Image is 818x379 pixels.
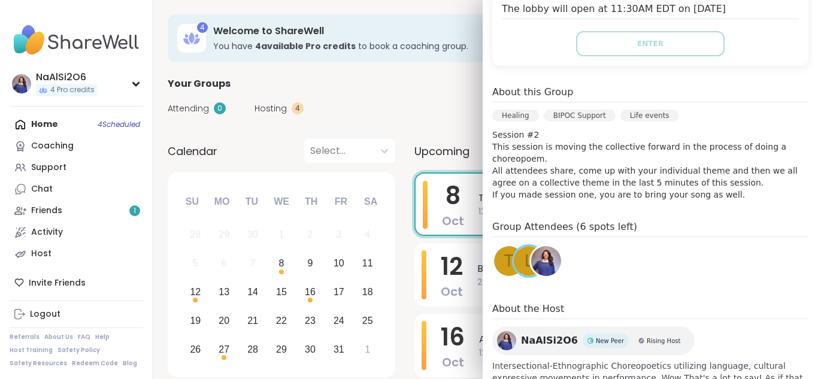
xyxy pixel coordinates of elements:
span: New Peer [596,336,624,345]
div: NaAlSi2O6 [36,71,97,84]
span: Oct [442,354,464,371]
div: 30 [247,226,258,242]
div: Th [298,189,325,215]
a: Blog [123,359,137,368]
div: Support [31,162,66,174]
a: Coaching [10,135,143,157]
div: Activity [31,226,63,238]
div: Not available Sunday, October 5th, 2025 [183,251,208,277]
div: month 2025-10 [181,220,381,363]
div: 16 [305,284,316,300]
div: Not available Monday, September 29th, 2025 [211,222,237,248]
div: 4 [365,226,370,242]
a: t [492,244,526,278]
div: Not available Sunday, September 28th, 2025 [183,222,208,248]
div: Chat [31,183,53,195]
span: Your Groups [168,77,231,91]
span: Upcoming [414,143,469,159]
div: Invite Friends [10,272,143,293]
p: Session #2 This session is moving the collective forward in the process of doing a choreopoem. Al... [492,129,808,201]
div: Fr [328,189,354,215]
span: 12:00PM - 12:45PM EDT [478,205,781,218]
span: 4 Pro credits [50,85,95,95]
div: 5 [193,255,198,271]
div: Su [179,189,205,215]
div: Friends [31,205,62,217]
div: 14 [247,284,258,300]
div: Choose Tuesday, October 28th, 2025 [240,336,266,362]
div: Choose Thursday, October 23rd, 2025 [298,308,323,333]
div: 26 [190,341,201,357]
div: 7 [250,255,256,271]
div: BIPOC Support [544,110,616,122]
div: 4 [292,102,304,114]
span: The Elements of a Choreopoem: A Shared Healing [478,191,781,205]
div: Choose Saturday, October 11th, 2025 [355,251,380,277]
div: 29 [276,341,287,357]
div: Not available Tuesday, October 7th, 2025 [240,251,266,277]
span: 8 [446,179,460,213]
div: Healing [492,110,539,122]
div: Choose Sunday, October 12th, 2025 [183,280,208,305]
div: 4 [197,22,208,33]
div: 24 [334,313,344,329]
b: 4 available Pro credit s [255,40,356,52]
div: 20 [219,313,229,329]
div: Choose Wednesday, October 22nd, 2025 [269,308,295,333]
div: 17 [334,284,344,300]
div: Choose Monday, October 13th, 2025 [211,280,237,305]
a: Chat [10,178,143,200]
a: Safety Policy [57,346,100,354]
div: 9 [307,255,313,271]
div: 6 [222,255,227,271]
div: 3 [336,226,341,242]
div: Tu [238,189,265,215]
a: Activity [10,222,143,243]
div: Choose Sunday, October 26th, 2025 [183,336,208,362]
div: Life events [620,110,679,122]
div: 11 [362,255,373,271]
div: 28 [190,226,201,242]
div: Choose Saturday, November 1st, 2025 [355,336,380,362]
img: ShareWell Nav Logo [10,19,143,61]
a: Support [10,157,143,178]
div: 21 [247,313,258,329]
h4: The lobby will open at 11:30AM EDT on [DATE] [502,2,799,19]
div: 1 [279,226,284,242]
span: Oct [441,283,463,300]
div: Not available Tuesday, September 30th, 2025 [240,222,266,248]
div: Choose Thursday, October 9th, 2025 [298,251,323,277]
span: Oct [442,213,464,229]
img: NaAlSi2O6 [497,331,516,350]
div: Choose Saturday, October 25th, 2025 [355,308,380,333]
span: 2:30PM - 3:00PM EDT [477,276,782,289]
span: 1 [134,206,136,216]
div: Choose Sunday, October 19th, 2025 [183,308,208,333]
a: About Us [44,333,73,341]
div: We [268,189,295,215]
div: Coaching [31,140,74,152]
div: Choose Friday, October 10th, 2025 [326,251,352,277]
div: 19 [190,313,201,329]
h4: About the Host [492,302,808,319]
div: 13 [219,284,229,300]
div: Host [31,248,51,260]
a: Safety Resources [10,359,67,368]
div: 10 [334,255,344,271]
div: 28 [247,341,258,357]
div: 31 [334,341,344,357]
span: Calendar [168,143,217,159]
div: 8 [279,255,284,271]
div: 25 [362,313,373,329]
span: Bellydancing for Shared Wellness [477,262,782,276]
div: Logout [30,308,60,320]
div: 18 [362,284,373,300]
span: 12:00PM - 1:00PM EDT [479,347,782,359]
div: 22 [276,313,287,329]
div: Choose Friday, October 17th, 2025 [326,280,352,305]
div: Choose Wednesday, October 8th, 2025 [269,251,295,277]
span: t [504,250,514,273]
div: 15 [276,284,287,300]
a: NaAlSi2O6 [529,244,563,278]
img: NaAlSi2O6 [531,246,561,276]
